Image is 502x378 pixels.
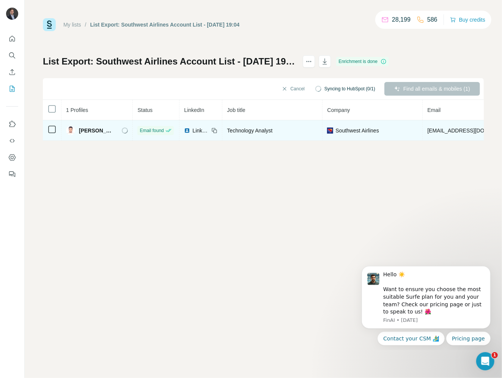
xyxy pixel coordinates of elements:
span: Job title [227,107,245,113]
button: My lists [6,82,18,96]
span: 1 [492,352,498,358]
img: Avatar [6,8,18,20]
span: [PERSON_NAME] [79,127,114,134]
div: List Export: Southwest Airlines Account List - [DATE] 19:04 [90,21,240,28]
span: 1 Profiles [66,107,88,113]
button: Buy credits [450,14,485,25]
button: Feedback [6,167,18,181]
button: Quick start [6,32,18,46]
span: Email [427,107,441,113]
li: / [85,21,87,28]
span: Email found [140,127,164,134]
img: LinkedIn logo [184,128,190,134]
button: Use Surfe API [6,134,18,148]
a: My lists [63,22,81,28]
button: Use Surfe on LinkedIn [6,117,18,131]
button: actions [303,55,315,68]
span: Syncing to HubSpot (0/1) [324,85,375,92]
span: Status [137,107,153,113]
span: Technology Analyst [227,128,272,134]
iframe: Intercom notifications message [350,259,502,350]
button: Dashboard [6,151,18,164]
button: Search [6,49,18,62]
span: LinkedIn [192,127,209,134]
span: LinkedIn [184,107,204,113]
p: 586 [427,15,437,24]
p: 28,199 [392,15,411,24]
span: Southwest Airlines [335,127,379,134]
img: company-logo [327,128,333,134]
img: Avatar [66,126,75,135]
span: Company [327,107,350,113]
div: Enrichment is done [336,57,389,66]
img: Surfe Logo [43,18,56,31]
h1: List Export: Southwest Airlines Account List - [DATE] 19:04 [43,55,296,68]
button: Cancel [276,82,310,96]
button: Enrich CSV [6,65,18,79]
iframe: Intercom live chat [476,352,494,370]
